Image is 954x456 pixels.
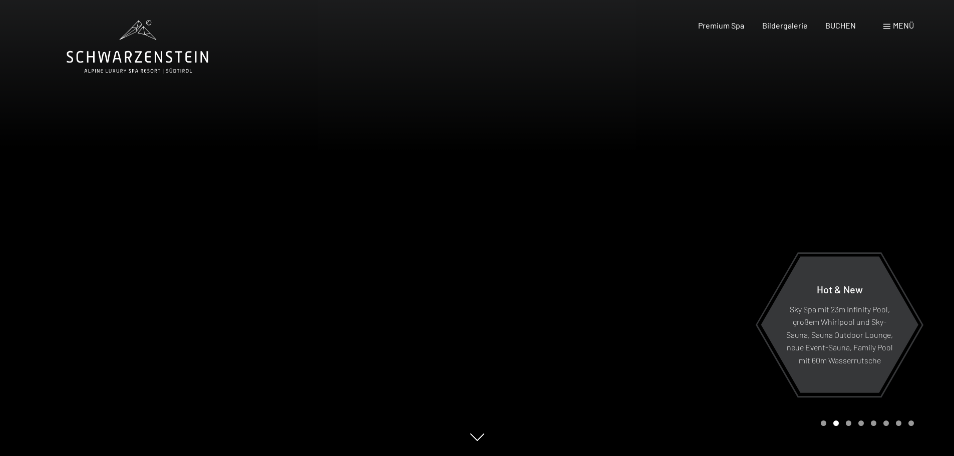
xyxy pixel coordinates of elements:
[846,420,851,426] div: Carousel Page 3
[785,302,894,366] p: Sky Spa mit 23m Infinity Pool, großem Whirlpool und Sky-Sauna, Sauna Outdoor Lounge, neue Event-S...
[871,420,876,426] div: Carousel Page 5
[833,420,839,426] div: Carousel Page 2 (Current Slide)
[825,21,856,30] a: BUCHEN
[908,420,914,426] div: Carousel Page 8
[883,420,889,426] div: Carousel Page 6
[817,420,914,426] div: Carousel Pagination
[858,420,864,426] div: Carousel Page 4
[896,420,901,426] div: Carousel Page 7
[698,21,744,30] a: Premium Spa
[893,21,914,30] span: Menü
[760,256,919,393] a: Hot & New Sky Spa mit 23m Infinity Pool, großem Whirlpool und Sky-Sauna, Sauna Outdoor Lounge, ne...
[762,21,808,30] a: Bildergalerie
[821,420,826,426] div: Carousel Page 1
[817,283,863,295] span: Hot & New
